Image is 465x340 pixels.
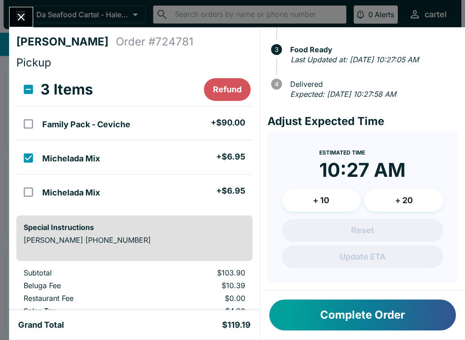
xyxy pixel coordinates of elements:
[24,281,137,290] p: Beluga Fee
[286,80,458,88] span: Delivered
[274,80,278,88] text: 4
[290,90,396,99] em: Expected: [DATE] 10:27:58 AM
[286,45,458,54] span: Food Ready
[291,55,419,64] em: Last Updated at: [DATE] 10:27:05 AM
[269,300,456,330] button: Complete Order
[24,235,245,245] p: [PERSON_NAME] [PHONE_NUMBER]
[24,223,245,232] h6: Special Instructions
[16,268,252,319] table: orders table
[24,306,137,315] p: Sales Tax
[18,320,64,330] h5: Grand Total
[211,117,245,128] h5: + $90.00
[10,7,33,27] button: Close
[267,115,458,128] h4: Adjust Expected Time
[282,189,361,212] button: + 10
[16,73,252,208] table: orders table
[16,35,116,49] h4: [PERSON_NAME]
[151,281,245,290] p: $10.39
[24,268,137,277] p: Subtotal
[42,187,100,198] h5: Michelada Mix
[275,46,278,53] text: 3
[24,294,137,303] p: Restaurant Fee
[116,35,193,49] h4: Order # 724781
[40,80,93,99] h3: 3 Items
[204,78,251,101] button: Refund
[319,149,365,156] span: Estimated Time
[151,306,245,315] p: $4.90
[42,153,100,164] h5: Michelada Mix
[216,151,245,162] h5: + $6.95
[364,189,443,212] button: + 20
[42,119,130,130] h5: Family Pack - Ceviche
[216,185,245,196] h5: + $6.95
[222,320,251,330] h5: $119.19
[151,268,245,277] p: $103.90
[16,56,51,69] span: Pickup
[151,294,245,303] p: $0.00
[319,158,406,182] time: 10:27 AM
